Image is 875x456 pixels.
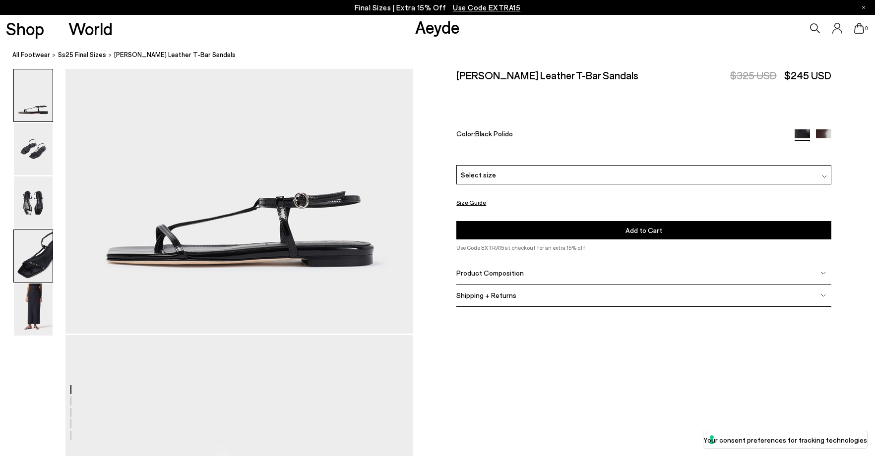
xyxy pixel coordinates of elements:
[12,50,50,60] a: All Footwear
[821,270,826,275] img: svg%3E
[58,51,106,58] span: Ss25 Final Sizes
[415,16,460,37] a: Aeyde
[68,20,113,37] a: World
[456,291,516,299] span: Shipping + Returns
[14,69,53,121] img: Artis Leather T-Bar Sandals - Image 1
[456,221,831,239] button: Add to Cart
[822,174,827,179] img: svg%3E
[114,50,236,60] span: [PERSON_NAME] Leather T-Bar Sandals
[864,26,869,31] span: 0
[784,69,831,81] span: $245 USD
[14,176,53,228] img: Artis Leather T-Bar Sandals - Image 3
[355,1,521,14] p: Final Sizes | Extra 15% Off
[14,123,53,175] img: Artis Leather T-Bar Sandals - Image 2
[453,3,520,12] span: Navigate to /collections/ss25-final-sizes
[703,431,867,448] button: Your consent preferences for tracking technologies
[456,269,524,277] span: Product Composition
[821,292,826,297] img: svg%3E
[6,20,44,37] a: Shop
[625,226,662,234] span: Add to Cart
[456,129,782,141] div: Color:
[58,50,106,60] a: Ss25 Final Sizes
[703,435,867,445] label: Your consent preferences for tracking technologies
[14,284,53,336] img: Artis Leather T-Bar Sandals - Image 5
[456,196,486,209] button: Size Guide
[14,230,53,282] img: Artis Leather T-Bar Sandals - Image 4
[456,69,638,81] h2: [PERSON_NAME] Leather T-Bar Sandals
[12,42,875,69] nav: breadcrumb
[461,170,496,180] span: Select size
[456,243,831,252] p: Use Code EXTRA15 at checkout for an extra 15% off
[730,69,777,81] span: $325 USD
[475,129,513,138] span: Black Polido
[854,23,864,34] a: 0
